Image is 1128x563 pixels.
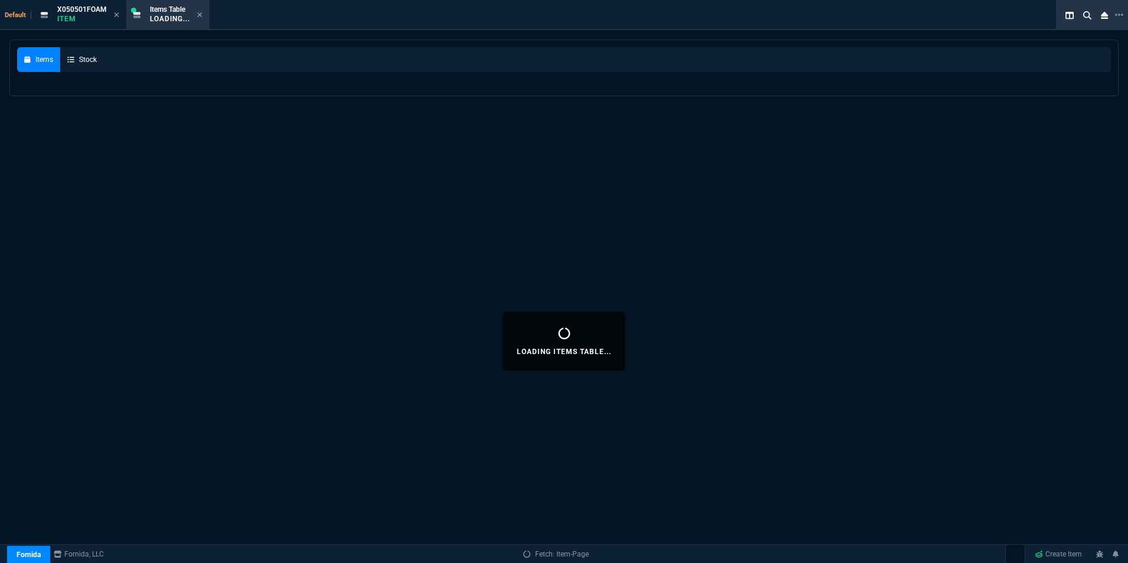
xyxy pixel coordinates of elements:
[5,11,31,19] span: Default
[197,11,202,20] nx-icon: Close Tab
[150,5,185,14] span: Items Table
[1096,8,1113,22] nx-icon: Close Workbench
[57,5,107,14] span: X050501FOAM
[60,47,104,72] a: Stock
[1078,8,1096,22] nx-icon: Search
[50,549,107,559] a: msbcCompanyName
[1115,9,1123,21] nx-icon: Open New Tab
[1061,8,1078,22] nx-icon: Split Panels
[150,14,190,24] p: Loading...
[17,47,60,72] a: Items
[1030,545,1087,563] a: Create Item
[57,14,107,24] p: Item
[114,11,119,20] nx-icon: Close Tab
[517,347,611,356] p: Loading Items Table...
[523,549,589,559] a: Fetch: Item-Page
